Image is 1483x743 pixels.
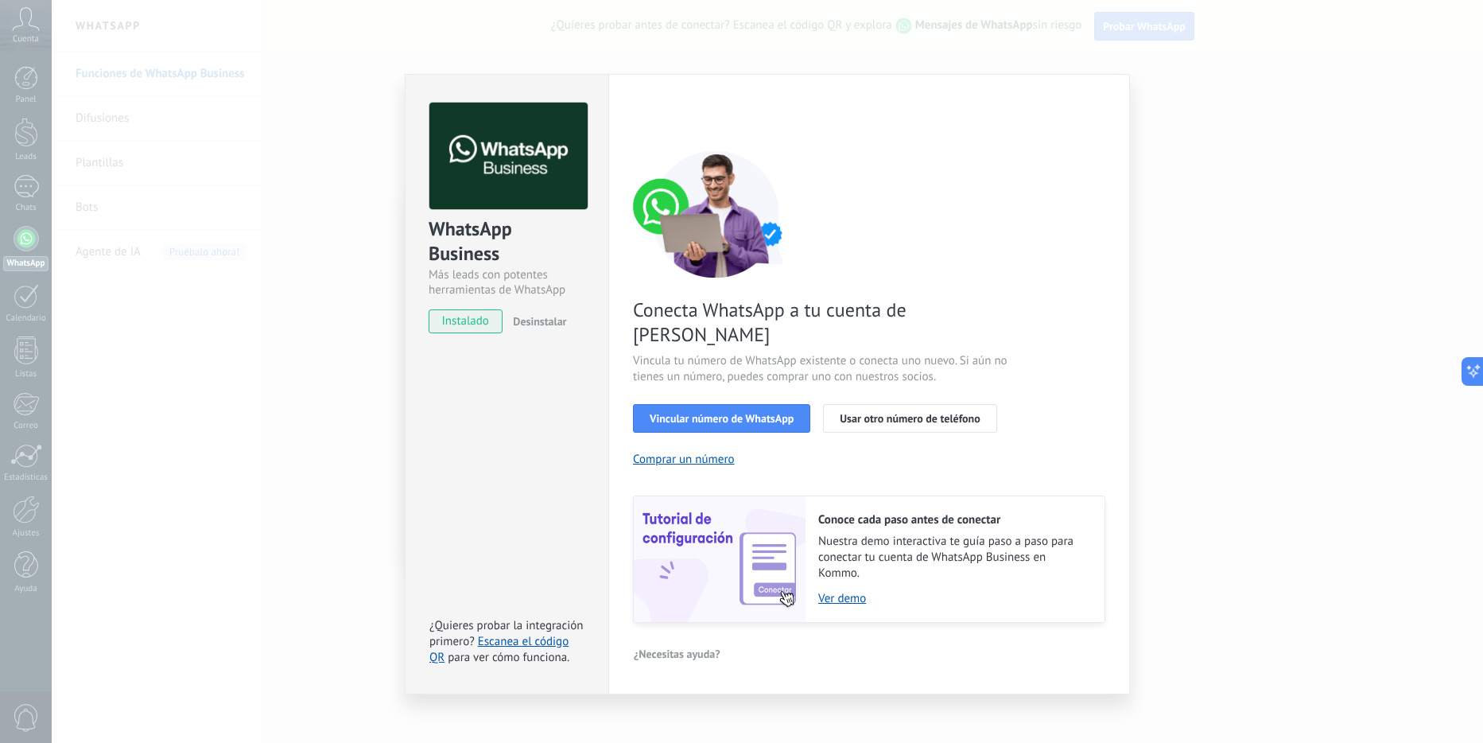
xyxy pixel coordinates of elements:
[634,648,720,659] span: ¿Necesitas ayuda?
[633,353,1011,385] span: Vincula tu número de WhatsApp existente o conecta uno nuevo. Si aún no tienes un número, puedes c...
[429,634,569,665] a: Escanea el código QR
[633,150,800,278] img: connect number
[818,534,1089,582] span: Nuestra demo interactiva te guía paso a paso para conectar tu cuenta de WhatsApp Business en Kommo.
[633,452,735,467] button: Comprar un número
[840,413,980,424] span: Usar otro número de teléfono
[818,591,1089,606] a: Ver demo
[429,103,588,210] img: logo_main.png
[429,267,585,298] div: Más leads con potentes herramientas de WhatsApp
[513,314,566,329] span: Desinstalar
[633,642,721,666] button: ¿Necesitas ayuda?
[429,618,584,649] span: ¿Quieres probar la integración primero?
[818,512,1089,527] h2: Conoce cada paso antes de conectar
[633,404,810,433] button: Vincular número de WhatsApp
[448,650,569,665] span: para ver cómo funciona.
[650,413,794,424] span: Vincular número de WhatsApp
[429,216,585,267] div: WhatsApp Business
[429,309,502,333] span: instalado
[823,404,996,433] button: Usar otro número de teléfono
[507,309,566,333] button: Desinstalar
[633,298,1011,347] span: Conecta WhatsApp a tu cuenta de [PERSON_NAME]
